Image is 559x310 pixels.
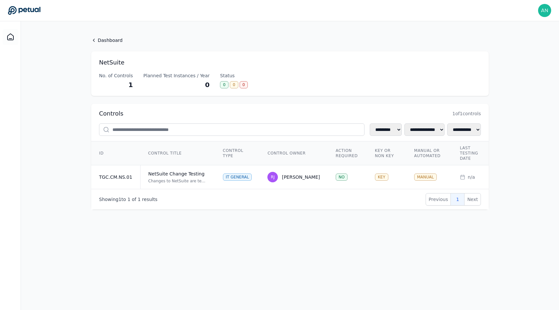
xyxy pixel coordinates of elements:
[144,80,210,89] div: 0
[426,193,481,206] nav: Pagination
[450,193,465,206] button: 1
[3,29,18,45] a: Dashboard
[8,6,41,15] a: Go to Dashboard
[99,72,133,79] div: No. of Controls
[375,173,388,181] div: KEY
[282,174,320,180] div: [PERSON_NAME]
[99,58,481,67] h1: NetSuite
[426,193,451,206] button: Previous
[220,81,229,88] div: 0
[91,37,489,44] a: Dashboard
[127,197,130,202] span: 1
[452,110,481,117] span: 1 of 1 controls
[452,141,498,165] th: Last Testing Date
[144,72,210,79] div: Planned Test Instances / Year
[230,81,238,88] div: 0
[328,141,367,165] th: Action Required
[148,178,207,184] div: Changes to NetSuite are tested and approved in a non-production environment and approved prior to...
[271,174,275,180] span: RJ
[538,4,551,17] img: andrew+reddit@petual.ai
[220,72,248,79] div: Status
[336,173,347,181] div: NO
[138,197,141,202] span: 1
[99,80,133,89] div: 1
[464,193,481,206] button: Next
[223,173,252,181] div: IT General
[118,197,121,202] span: 1
[91,165,140,189] td: TGC.CM.NS.01
[99,196,157,203] p: Showing to of results
[148,151,182,156] span: Control Title
[148,171,207,177] div: NetSuite Change Testing
[99,151,104,156] span: ID
[460,174,490,180] div: n/a
[367,141,406,165] th: Key or Non Key
[99,109,123,118] h2: Controls
[406,141,452,165] th: Manual or Automated
[215,141,260,165] th: Control Type
[240,81,248,88] div: 0
[260,141,328,165] th: Control Owner
[414,173,437,181] div: MANUAL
